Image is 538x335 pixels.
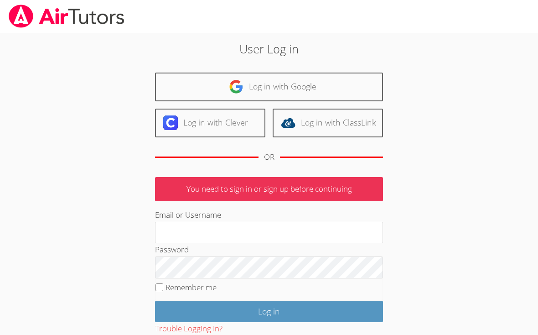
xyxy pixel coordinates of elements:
label: Email or Username [155,209,221,220]
p: You need to sign in or sign up before continuing [155,177,383,201]
h2: User Log in [124,40,414,58]
a: Log in with ClassLink [273,109,383,137]
a: Log in with Google [155,73,383,101]
img: classlink-logo-d6bb404cc1216ec64c9a2012d9dc4662098be43eaf13dc465df04b49fa7ab582.svg [281,115,295,130]
input: Log in [155,301,383,322]
a: Log in with Clever [155,109,265,137]
label: Remember me [166,282,217,293]
div: OR [264,151,274,164]
label: Password [155,244,189,255]
img: clever-logo-6eab21bc6e7a338710f1a6ff85c0baf02591cd810cc4098c63d3a4b26e2feb20.svg [163,115,178,130]
img: google-logo-50288ca7cdecda66e5e0955fdab243c47b7ad437acaf1139b6f446037453330a.svg [229,79,243,94]
img: airtutors_banner-c4298cdbf04f3fff15de1276eac7730deb9818008684d7c2e4769d2f7ddbe033.png [8,5,125,28]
